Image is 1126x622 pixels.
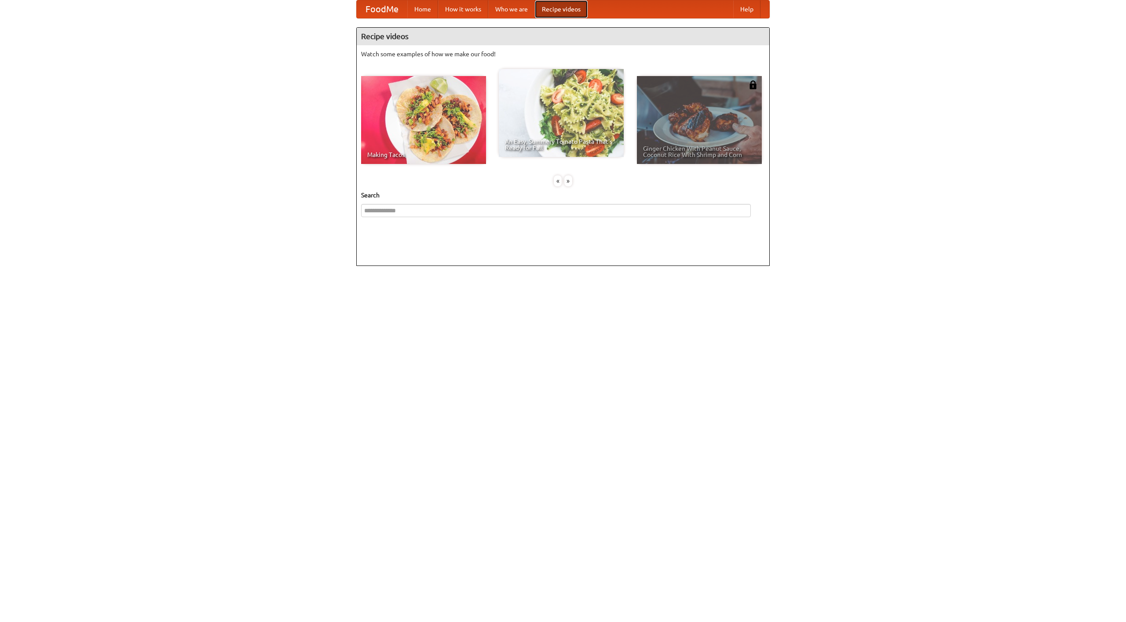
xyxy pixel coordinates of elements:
h5: Search [361,191,765,200]
span: Making Tacos [367,152,480,158]
div: » [564,175,572,186]
a: How it works [438,0,488,18]
a: FoodMe [357,0,407,18]
h4: Recipe videos [357,28,769,45]
img: 483408.png [749,80,757,89]
span: An Easy, Summery Tomato Pasta That's Ready for Fall [505,138,618,151]
a: An Easy, Summery Tomato Pasta That's Ready for Fall [499,69,624,157]
a: Making Tacos [361,76,486,164]
a: Home [407,0,438,18]
a: Who we are [488,0,535,18]
p: Watch some examples of how we make our food! [361,50,765,58]
a: Help [733,0,760,18]
div: « [554,175,562,186]
a: Recipe videos [535,0,588,18]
